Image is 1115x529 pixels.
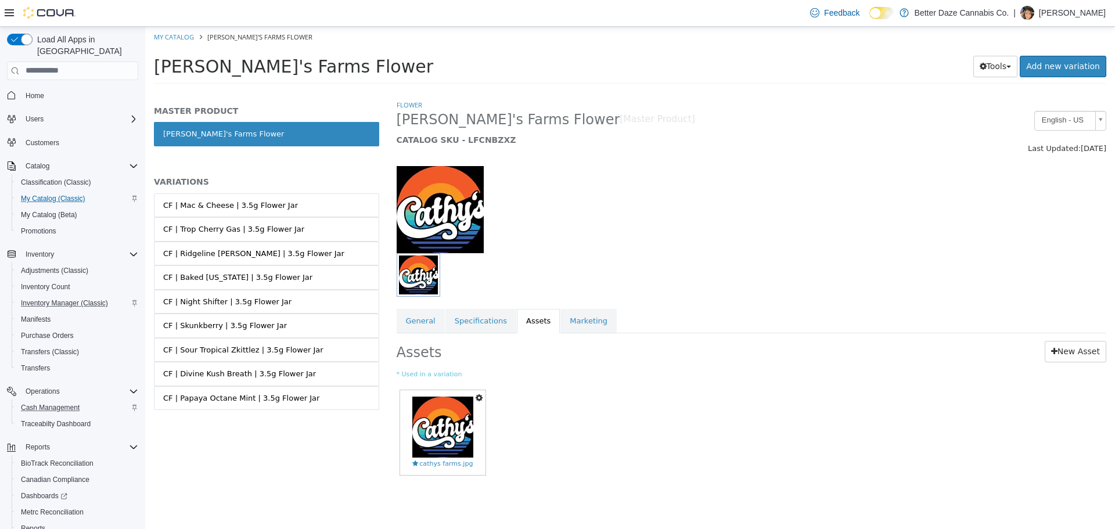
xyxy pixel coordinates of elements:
[16,264,93,278] a: Adjustments (Classic)
[12,207,143,223] button: My Catalog (Beta)
[12,328,143,344] button: Purchase Orders
[372,282,415,307] a: Assets
[18,245,167,257] div: CF | Baked [US_STATE] | 3.5g Flower Jar
[16,280,138,294] span: Inventory Count
[9,6,49,15] a: My Catalog
[16,192,138,206] span: My Catalog (Classic)
[21,384,138,398] span: Operations
[9,95,234,120] a: [PERSON_NAME]'s Farms Flower
[21,210,77,219] span: My Catalog (Beta)
[16,208,138,222] span: My Catalog (Beta)
[16,296,113,310] a: Inventory Manager (Classic)
[16,192,90,206] a: My Catalog (Classic)
[18,269,146,281] div: CF | Night Shifter | 3.5g Flower Jar
[16,329,78,343] a: Purchase Orders
[21,315,51,324] span: Manifests
[16,473,138,487] span: Canadian Compliance
[251,139,339,226] img: 150
[16,473,94,487] a: Canadian Compliance
[16,345,84,359] a: Transfers (Classic)
[251,108,779,118] h5: CATALOG SKU - LFCNBZXZ
[21,491,67,501] span: Dashboards
[16,224,61,238] a: Promotions
[16,456,138,470] span: BioTrack Reconciliation
[21,282,70,292] span: Inventory Count
[16,224,138,238] span: Promotions
[2,134,143,151] button: Customers
[16,456,98,470] a: BioTrack Reconciliation
[21,266,88,275] span: Adjustments (Classic)
[9,79,234,89] h5: MASTER PRODUCT
[16,296,138,310] span: Inventory Manager (Classic)
[12,455,143,472] button: BioTrack Reconciliation
[12,295,143,311] button: Inventory Manager (Classic)
[16,264,138,278] span: Adjustments (Classic)
[21,475,89,484] span: Canadian Compliance
[12,472,143,488] button: Canadian Compliance
[18,221,199,233] div: CF | Ridgeline [PERSON_NAME] | 3.5g Flower Jar
[9,30,288,50] span: [PERSON_NAME]'s Farms Flower
[18,197,159,208] div: CF | Trop Cherry Gas | 3.5g Flower Jar
[12,174,143,190] button: Classification (Classic)
[21,508,84,517] span: Metrc Reconciliation
[2,439,143,455] button: Reports
[26,161,49,171] span: Catalog
[21,226,56,236] span: Promotions
[267,370,328,431] img: cathys farms.jpg
[21,419,91,429] span: Traceabilty Dashboard
[21,364,50,373] span: Transfers
[251,84,475,102] span: [PERSON_NAME]'s Farms Flower
[21,347,79,357] span: Transfers (Classic)
[824,7,859,19] span: Feedback
[251,343,962,353] small: * Used in a variation
[21,384,64,398] button: Operations
[12,262,143,279] button: Adjustments (Classic)
[21,88,138,103] span: Home
[2,246,143,262] button: Inventory
[21,112,48,126] button: Users
[12,488,143,504] a: Dashboards
[16,312,55,326] a: Manifests
[16,489,72,503] a: Dashboards
[1013,6,1016,20] p: |
[16,505,88,519] a: Metrc Reconciliation
[474,88,550,98] small: [Master Product]
[828,29,873,51] button: Tools
[21,331,74,340] span: Purchase Orders
[915,6,1009,20] p: Better Daze Cannabis Co.
[62,6,167,15] span: [PERSON_NAME]'s Farms Flower
[18,366,174,377] div: CF | Papaya Octane Mint | 3.5g Flower Jar
[16,175,96,189] a: Classification (Classic)
[21,159,138,173] span: Catalog
[251,282,300,307] a: General
[21,135,138,150] span: Customers
[12,344,143,360] button: Transfers (Classic)
[300,282,371,307] a: Specifications
[12,311,143,328] button: Manifests
[869,19,870,20] span: Dark Mode
[26,387,60,396] span: Operations
[16,417,138,431] span: Traceabilty Dashboard
[26,114,44,124] span: Users
[12,400,143,416] button: Cash Management
[16,361,138,375] span: Transfers
[16,175,138,189] span: Classification (Classic)
[21,89,49,103] a: Home
[1039,6,1106,20] p: [PERSON_NAME]
[26,250,54,259] span: Inventory
[889,84,961,104] a: English - US
[251,314,533,336] h2: Assets
[16,505,138,519] span: Metrc Reconciliation
[21,112,138,126] span: Users
[936,117,961,126] span: [DATE]
[21,136,64,150] a: Customers
[16,345,138,359] span: Transfers (Classic)
[12,190,143,207] button: My Catalog (Classic)
[21,247,138,261] span: Inventory
[21,159,54,173] button: Catalog
[12,360,143,376] button: Transfers
[33,34,138,57] span: Load All Apps in [GEOGRAPHIC_DATA]
[9,150,234,160] h5: VARIATIONS
[875,29,961,51] a: Add new variation
[16,401,84,415] a: Cash Management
